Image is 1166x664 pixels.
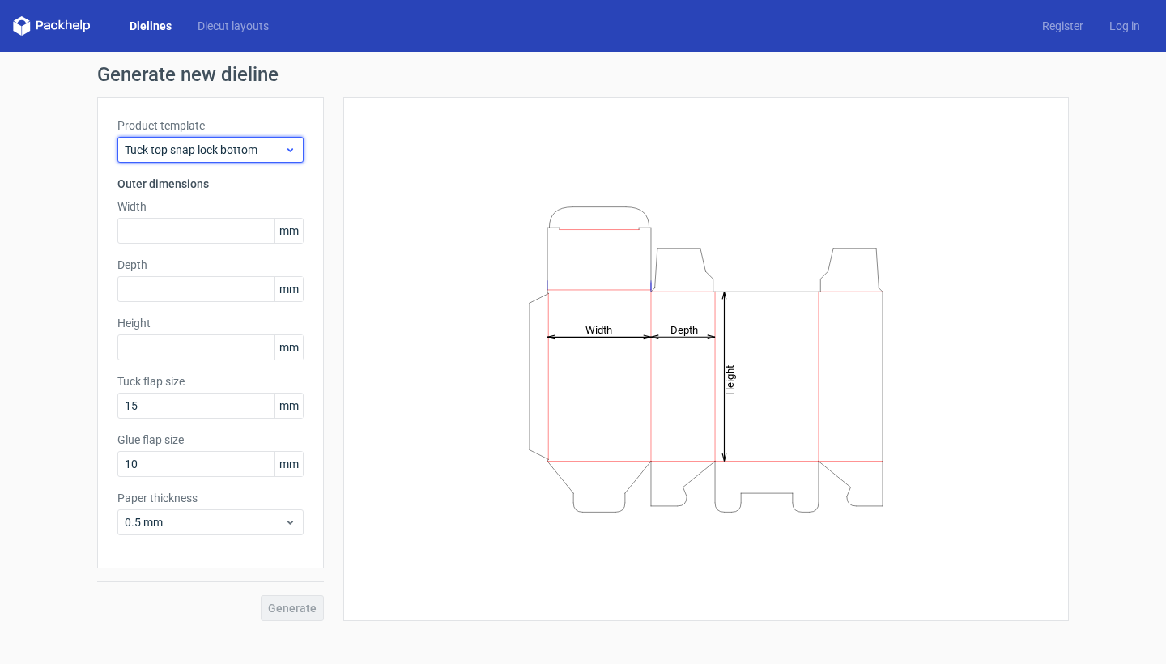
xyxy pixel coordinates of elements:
span: mm [274,277,303,301]
a: Register [1029,18,1096,34]
label: Width [117,198,304,215]
span: mm [274,335,303,360]
tspan: Depth [670,323,698,335]
span: Tuck top snap lock bottom [125,142,284,158]
span: 0.5 mm [125,514,284,530]
span: mm [274,219,303,243]
label: Height [117,315,304,331]
tspan: Height [724,364,736,394]
span: mm [274,452,303,476]
label: Glue flap size [117,432,304,448]
label: Tuck flap size [117,373,304,389]
h1: Generate new dieline [97,65,1069,84]
tspan: Width [585,323,612,335]
h3: Outer dimensions [117,176,304,192]
label: Paper thickness [117,490,304,506]
a: Log in [1096,18,1153,34]
span: mm [274,394,303,418]
label: Depth [117,257,304,273]
a: Diecut layouts [185,18,282,34]
a: Dielines [117,18,185,34]
label: Product template [117,117,304,134]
